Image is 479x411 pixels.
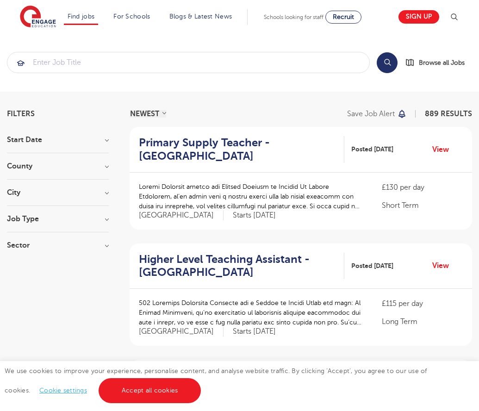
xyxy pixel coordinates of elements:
a: Primary Supply Teacher - [GEOGRAPHIC_DATA] [139,136,344,163]
p: Starts [DATE] [233,327,276,336]
span: Recruit [333,13,354,20]
span: We use cookies to improve your experience, personalise content, and analyse website traffic. By c... [5,367,427,394]
a: Higher Level Teaching Assistant - [GEOGRAPHIC_DATA] [139,253,344,280]
a: Recruit [325,11,361,24]
p: Short Term [382,200,463,211]
a: Accept all cookies [99,378,201,403]
span: Posted [DATE] [351,261,393,271]
p: 502 Loremips Dolorsita Consecte adi e Seddoe te Incidi Utlab etd magn: Al Enimad Minimveni, qu’no... [139,298,363,327]
a: For Schools [113,13,150,20]
a: Browse all Jobs [405,57,472,68]
p: Save job alert [347,110,395,118]
span: Filters [7,110,35,118]
a: View [432,260,456,272]
input: Submit [7,52,369,73]
p: Starts [DATE] [233,211,276,220]
h2: Higher Level Teaching Assistant - [GEOGRAPHIC_DATA] [139,253,337,280]
span: Posted [DATE] [351,144,393,154]
a: Sign up [398,10,439,24]
a: Blogs & Latest News [169,13,232,20]
p: £130 per day [382,182,463,193]
p: Loremi Dolorsit ametco adi Elitsed Doeiusm te Incidid Ut Labore Etdolorem, al’en admin veni q nos... [139,182,363,211]
h3: Start Date [7,136,109,143]
span: Schools looking for staff [264,14,323,20]
p: £115 per day [382,298,463,309]
h3: Job Type [7,215,109,223]
button: Search [377,52,398,73]
span: 889 RESULTS [425,110,472,118]
button: Save job alert [347,110,407,118]
h3: Sector [7,242,109,249]
h3: County [7,162,109,170]
h2: Primary Supply Teacher - [GEOGRAPHIC_DATA] [139,136,337,163]
span: [GEOGRAPHIC_DATA] [139,327,224,336]
a: Find jobs [68,13,95,20]
img: Engage Education [20,6,56,29]
span: Browse all Jobs [419,57,465,68]
span: [GEOGRAPHIC_DATA] [139,211,224,220]
a: Cookie settings [39,387,87,394]
p: Long Term [382,316,463,327]
h3: City [7,189,109,196]
a: View [432,143,456,156]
